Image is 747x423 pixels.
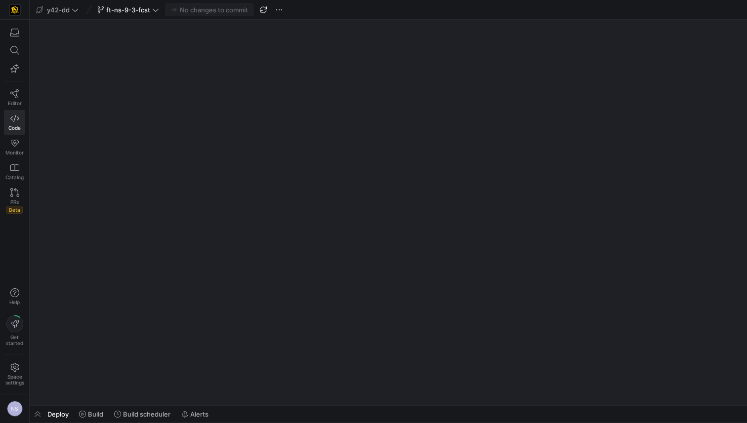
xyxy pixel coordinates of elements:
[4,311,25,350] button: Getstarted
[8,125,21,131] span: Code
[6,334,23,346] span: Get started
[6,206,23,214] span: Beta
[106,6,150,14] span: ft-ns-9-3-fcst
[47,6,70,14] span: y42-dd
[95,3,162,16] button: ft-ns-9-3-fcst
[8,299,21,305] span: Help
[7,401,23,417] div: NS
[5,150,24,155] span: Monitor
[4,358,25,390] a: Spacesettings
[75,406,108,423] button: Build
[88,410,103,418] span: Build
[177,406,213,423] button: Alerts
[4,135,25,159] a: Monitor
[4,1,25,18] a: https://storage.googleapis.com/y42-prod-data-exchange/images/uAsz27BndGEK0hZWDFeOjoxA7jCwgK9jE472...
[34,3,81,16] button: y42-dd
[110,406,175,423] button: Build scheduler
[190,410,208,418] span: Alerts
[4,184,25,218] a: PRsBeta
[47,410,69,418] span: Deploy
[10,5,20,15] img: https://storage.googleapis.com/y42-prod-data-exchange/images/uAsz27BndGEK0hZWDFeOjoxA7jCwgK9jE472...
[4,110,25,135] a: Code
[4,398,25,419] button: NS
[4,159,25,184] a: Catalog
[4,85,25,110] a: Editor
[10,199,19,205] span: PRs
[8,100,22,106] span: Editor
[5,174,24,180] span: Catalog
[123,410,170,418] span: Build scheduler
[4,284,25,309] button: Help
[5,374,24,385] span: Space settings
